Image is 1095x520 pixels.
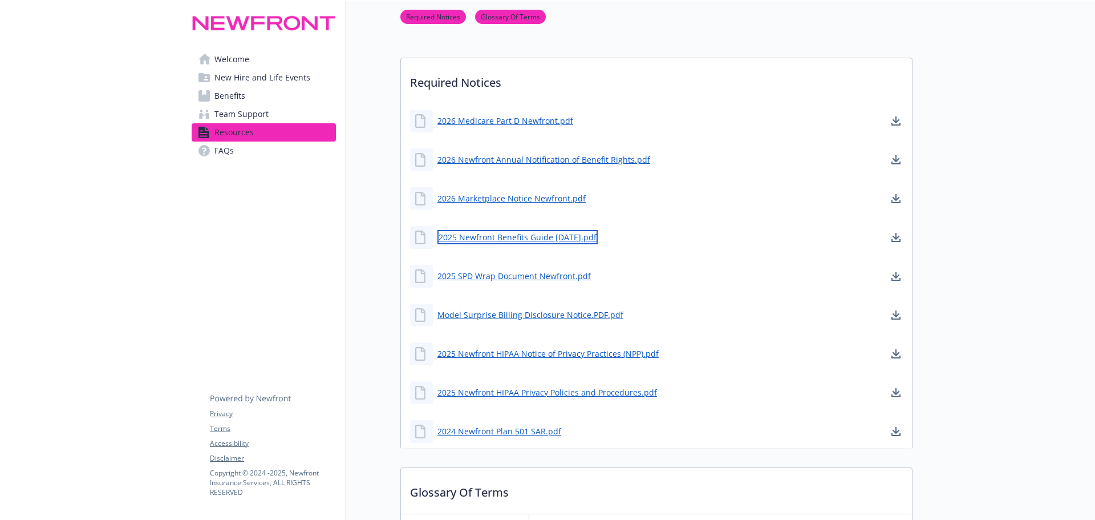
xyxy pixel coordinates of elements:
a: Terms [210,424,335,434]
a: download document [889,269,903,283]
span: Team Support [214,105,269,123]
a: download document [889,308,903,322]
a: Accessibility [210,438,335,449]
a: 2024 Newfront Plan 501 SAR.pdf [437,425,561,437]
a: download document [889,153,903,167]
a: FAQs [192,142,336,160]
a: New Hire and Life Events [192,68,336,87]
a: 2026 Newfront Annual Notification of Benefit Rights.pdf [437,154,650,166]
a: Welcome [192,50,336,68]
a: download document [889,386,903,400]
span: FAQs [214,142,234,160]
span: Welcome [214,50,249,68]
a: Disclaimer [210,453,335,463]
a: Benefits [192,87,336,105]
a: Glossary Of Terms [475,11,546,22]
a: 2025 Newfront Benefits Guide [DATE].pdf [437,230,598,244]
a: download document [889,114,903,128]
a: 2026 Medicare Part D Newfront.pdf [437,115,573,127]
a: 2025 Newfront HIPAA Notice of Privacy Practices (NPP).pdf [437,348,659,360]
a: Team Support [192,105,336,123]
span: New Hire and Life Events [214,68,310,87]
a: Resources [192,123,336,142]
a: 2025 Newfront HIPAA Privacy Policies and Procedures.pdf [437,386,657,398]
a: Required Notices [400,11,466,22]
p: Required Notices [401,58,912,100]
span: Resources [214,123,254,142]
a: download document [889,192,903,205]
p: Copyright © 2024 - 2025 , Newfront Insurance Services, ALL RIGHTS RESERVED [210,468,335,497]
a: download document [889,425,903,438]
a: 2025 SPD Wrap Document Newfront.pdf [437,270,591,282]
a: Model Surprise Billing Disclosure Notice.PDF.pdf [437,309,623,321]
a: download document [889,231,903,244]
a: 2026 Marketplace Notice Newfront.pdf [437,192,586,204]
a: download document [889,347,903,361]
a: Privacy [210,409,335,419]
span: Benefits [214,87,245,105]
p: Glossary Of Terms [401,468,912,510]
